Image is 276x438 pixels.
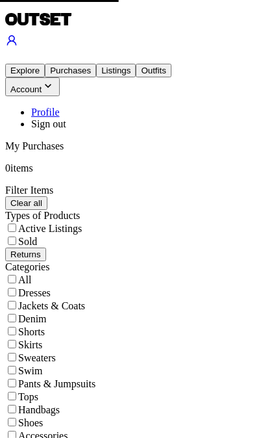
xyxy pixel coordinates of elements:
[8,366,16,374] input: Swim
[96,64,136,77] button: Listings
[8,275,16,283] input: All
[5,274,31,285] label: All
[5,64,45,77] button: Explore
[8,392,16,400] input: Tops
[5,326,45,337] label: Shorts
[45,64,96,77] button: Purchases
[5,378,95,389] label: Pants & Jumpsuits
[8,340,16,348] input: Skirts
[10,250,41,259] div: Returns
[5,261,271,273] div: Categories
[8,288,16,296] input: Dresses
[5,417,43,428] label: Shoes
[8,405,16,413] input: Handbags
[5,248,46,261] button: Returns
[8,379,16,387] input: Pants & Jumpsuits
[136,64,171,77] button: Outfits
[8,418,16,426] input: Shoes
[5,287,51,298] label: Dresses
[96,64,136,75] a: Listings
[5,77,60,96] button: Account
[5,64,45,75] a: Explore
[5,185,271,196] div: Filter Items
[8,327,16,335] input: Shorts
[5,236,37,247] label: Sold
[5,352,56,363] label: Sweaters
[5,313,47,324] label: Denim
[45,64,96,75] a: Purchases
[8,237,16,245] input: Sold
[5,196,47,210] button: Clear all
[8,353,16,361] input: Sweaters
[31,118,66,129] span: Sign out
[5,223,82,234] label: Active Listings
[8,224,16,232] input: Active Listings
[5,404,60,415] label: Handbags
[5,365,42,376] label: Swim
[5,162,271,174] p: 0 items
[5,140,271,152] div: My Purchases
[5,300,85,311] label: Jackets & Coats
[5,391,38,402] label: Tops
[8,314,16,322] input: Denim
[31,107,60,118] a: Profile
[8,301,16,309] input: Jackets & Coats
[136,64,171,75] a: Outfits
[5,210,271,222] div: Types of Products
[5,339,42,350] label: Skirts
